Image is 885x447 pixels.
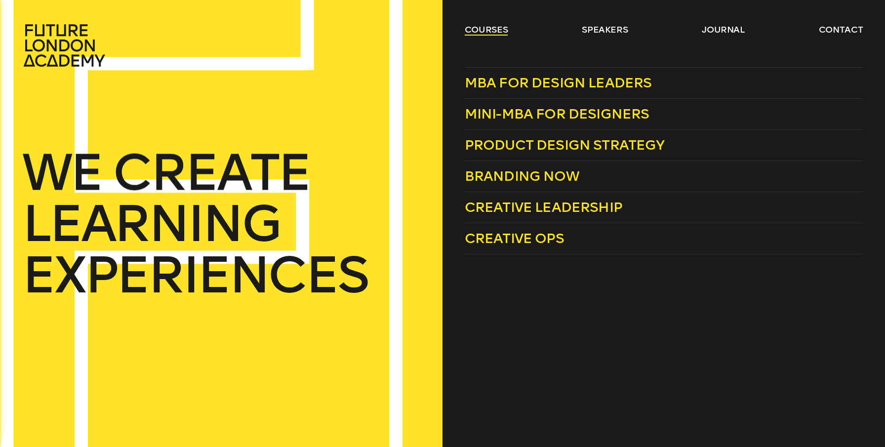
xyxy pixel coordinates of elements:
span: Creative Leadership [465,199,622,215]
span: MBA for Design Leaders [465,75,652,91]
a: Creative Leadership [465,192,863,223]
a: Product Design Strategy [465,130,863,161]
a: Branding Now [465,161,863,192]
span: Creative Ops [465,230,564,246]
a: journal [702,24,745,36]
a: courses [465,24,508,36]
a: contact [819,24,863,36]
span: Product Design Strategy [465,137,665,153]
a: Mini-MBA for Designers [465,99,863,130]
span: Mini-MBA for Designers [465,106,649,122]
a: Creative Ops [465,223,863,254]
a: MBA for Design Leaders [465,67,863,99]
a: speakers [582,24,628,36]
span: Branding Now [465,168,579,184]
